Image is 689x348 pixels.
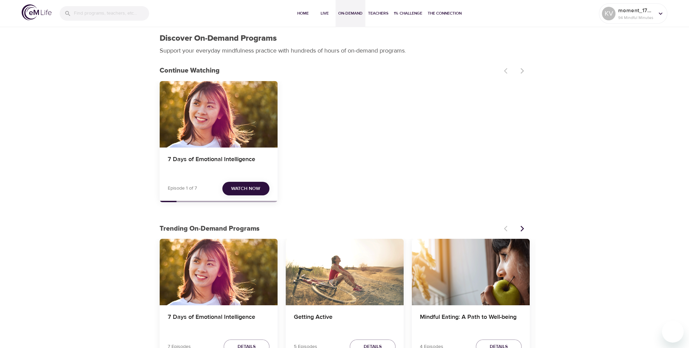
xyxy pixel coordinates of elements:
[294,313,396,330] h4: Getting Active
[394,10,422,17] span: 1% Challenge
[74,6,149,21] input: Find programs, teachers, etc...
[602,7,615,20] div: KV
[618,6,654,15] p: moment_1755283842
[286,239,404,305] button: Getting Active
[317,10,333,17] span: Live
[618,15,654,21] p: 94 Mindful Minutes
[22,4,52,20] img: logo
[160,239,278,305] button: 7 Days of Emotional Intelligence
[222,182,269,196] button: Watch Now
[515,221,530,236] button: Next items
[168,313,269,330] h4: 7 Days of Emotional Intelligence
[420,313,522,330] h4: Mindful Eating: A Path to Well-being
[368,10,388,17] span: Teachers
[231,185,260,193] span: Watch Now
[168,156,269,172] h4: 7 Days of Emotional Intelligence
[160,224,500,234] p: Trending On-Demand Programs
[412,239,530,305] button: Mindful Eating: A Path to Well-being
[160,46,414,55] p: Support your everyday mindfulness practice with hundreds of hours of on-demand programs.
[295,10,311,17] span: Home
[168,185,197,192] p: Episode 1 of 7
[662,321,684,343] iframe: Button to launch messaging window
[160,34,277,43] h1: Discover On-Demand Programs
[160,81,278,148] button: 7 Days of Emotional Intelligence
[338,10,363,17] span: On-Demand
[428,10,462,17] span: The Connection
[160,67,500,75] h3: Continue Watching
